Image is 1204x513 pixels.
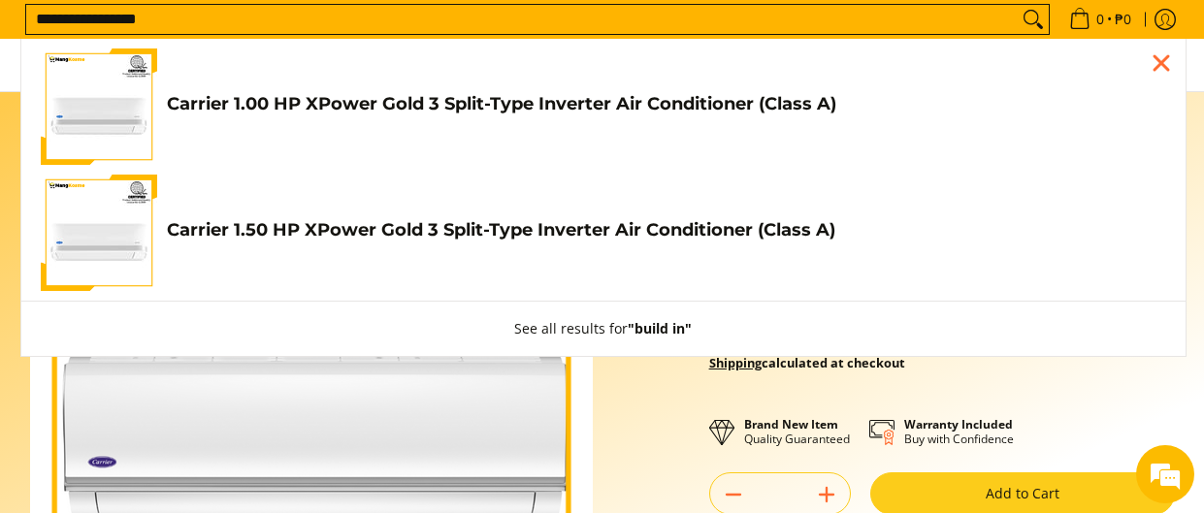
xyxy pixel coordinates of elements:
div: Close pop up [1147,48,1176,78]
a: Carrier 1.50 HP XPower Gold 3 Split-Type Inverter Air Conditioner (Class A) Carrier 1.50 HP XPowe... [41,175,1166,291]
em: Submit [284,391,352,417]
button: See all results for"build in" [495,302,711,356]
a: Carrier 1.00 HP XPower Gold 3 Split-Type Inverter Air Conditioner (Class A) Carrier 1.00 HP XPowe... [41,48,1166,165]
strong: "build in" [628,319,692,337]
strong: Warranty Included [904,416,1013,433]
img: Carrier 1.00 HP XPower Gold 3 Split-Type Inverter Air Conditioner (Class A) [41,48,157,165]
strong: calculated at checkout [709,354,905,371]
div: Leave a message [101,109,326,134]
p: Buy with Confidence [904,417,1014,446]
textarea: Type your message and click 'Submit' [10,323,370,391]
p: Quality Guaranteed [744,417,850,446]
span: • [1063,9,1137,30]
div: Minimize live chat window [318,10,365,56]
button: Search [1018,5,1049,34]
span: We are offline. Please leave us a message. [41,141,339,337]
span: ₱0 [1112,13,1134,26]
strong: Brand New Item [744,416,838,433]
button: Add [803,479,850,510]
h4: Carrier 1.50 HP XPower Gold 3 Split-Type Inverter Air Conditioner (Class A) [167,219,1166,241]
img: Carrier 1.50 HP XPower Gold 3 Split-Type Inverter Air Conditioner (Class A) [41,175,157,291]
a: Shipping [709,354,762,371]
span: 0 [1093,13,1107,26]
button: Subtract [710,479,757,510]
h4: Carrier 1.00 HP XPower Gold 3 Split-Type Inverter Air Conditioner (Class A) [167,93,1166,115]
